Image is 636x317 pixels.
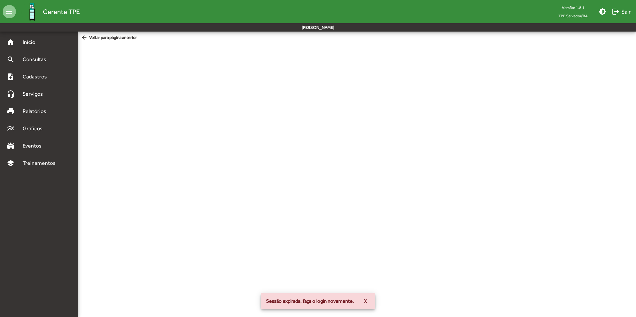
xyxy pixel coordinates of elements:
span: X [364,295,367,307]
mat-icon: menu [3,5,16,18]
span: Sessão expirada, faça o login novamente. [266,298,354,304]
button: X [359,295,373,307]
span: Sair [612,6,631,18]
div: Versão: 1.8.1 [553,3,593,12]
button: Sair [609,6,633,18]
span: Voltar para página anterior [81,34,137,42]
img: Logo [21,1,43,23]
span: Início [19,38,45,46]
mat-icon: arrow_back [81,34,89,42]
a: Gerente TPE [16,1,80,23]
span: TPE Salvador/BA [553,12,593,20]
mat-icon: logout [612,8,620,16]
mat-icon: brightness_medium [598,8,606,16]
mat-icon: home [7,38,15,46]
span: Gerente TPE [43,6,80,17]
